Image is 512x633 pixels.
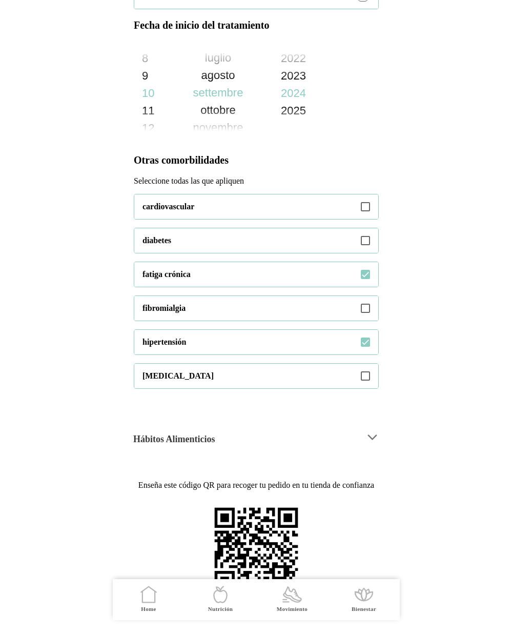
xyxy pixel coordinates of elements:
ion-label: fibromialgia [142,304,353,313]
ion-label: Bienestar [352,605,376,613]
p: Otras comorbilidades [134,154,379,166]
h4: Hábitos Alimenticios [133,433,215,445]
ion-label: cardiovascular [142,202,353,211]
ion-label: Nutrición [208,605,232,613]
ion-label: fatiga crónica [142,270,353,279]
p: Fecha de inicio del tratamiento [134,19,379,31]
p: Seleccione todas las que apliquen [134,176,379,186]
ion-label: Home [141,605,156,613]
ion-label: Movimiento [276,605,307,613]
p: Enseña este código QR para recoger tu pedido en tu tienda de confianza [125,481,387,490]
ion-label: diabetes [142,236,353,245]
ion-label: [MEDICAL_DATA] [142,371,353,381]
img: 7g+okQAAAAZJREFUAwAPmvpvLdsz4AAAAABJRU5ErkJggg== [205,498,308,601]
ion-label: hipertensión [142,338,353,347]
